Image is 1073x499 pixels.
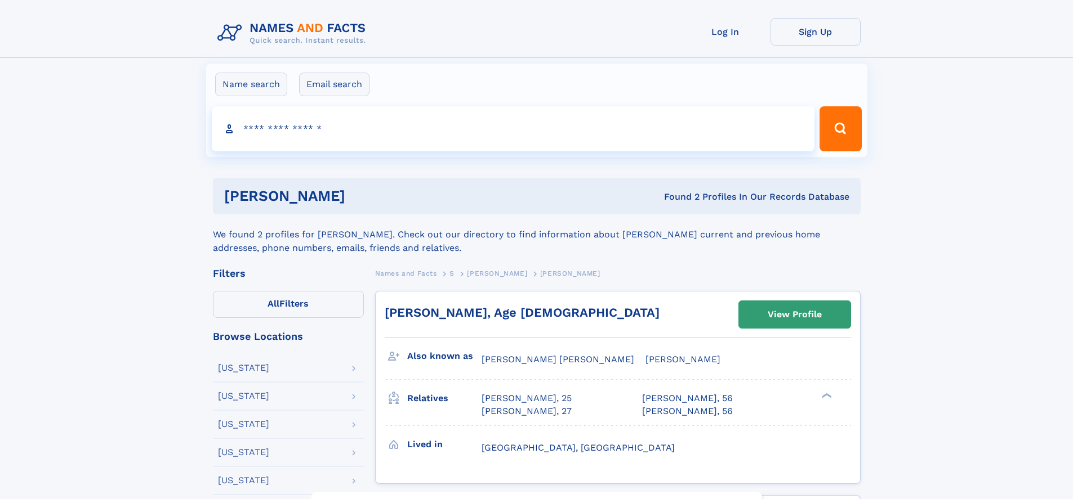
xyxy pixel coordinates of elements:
[739,301,851,328] a: View Profile
[218,392,269,401] div: [US_STATE]
[407,435,482,454] h3: Lived in
[449,269,455,277] span: S
[218,363,269,372] div: [US_STATE]
[819,392,832,399] div: ❯
[224,189,505,203] h1: [PERSON_NAME]
[212,106,815,151] input: search input
[407,347,482,366] h3: Also known as
[482,392,572,404] a: [PERSON_NAME], 25
[218,476,269,485] div: [US_STATE]
[768,302,822,327] div: View Profile
[407,389,482,408] h3: Relatives
[820,106,861,151] button: Search Button
[645,354,720,365] span: [PERSON_NAME]
[213,18,375,48] img: Logo Names and Facts
[642,405,733,417] a: [PERSON_NAME], 56
[771,18,861,46] a: Sign Up
[268,298,279,309] span: All
[215,73,287,96] label: Name search
[467,269,527,277] span: [PERSON_NAME]
[680,18,771,46] a: Log In
[385,305,660,320] a: [PERSON_NAME], Age [DEMOGRAPHIC_DATA]
[213,291,364,318] label: Filters
[449,266,455,280] a: S
[482,442,675,453] span: [GEOGRAPHIC_DATA], [GEOGRAPHIC_DATA]
[482,354,634,365] span: [PERSON_NAME] [PERSON_NAME]
[218,420,269,429] div: [US_STATE]
[213,268,364,278] div: Filters
[299,73,369,96] label: Email search
[540,269,600,277] span: [PERSON_NAME]
[505,191,849,203] div: Found 2 Profiles In Our Records Database
[467,266,527,280] a: [PERSON_NAME]
[482,405,572,417] a: [PERSON_NAME], 27
[213,214,861,255] div: We found 2 profiles for [PERSON_NAME]. Check out our directory to find information about [PERSON_...
[218,448,269,457] div: [US_STATE]
[213,331,364,341] div: Browse Locations
[642,392,733,404] a: [PERSON_NAME], 56
[375,266,437,280] a: Names and Facts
